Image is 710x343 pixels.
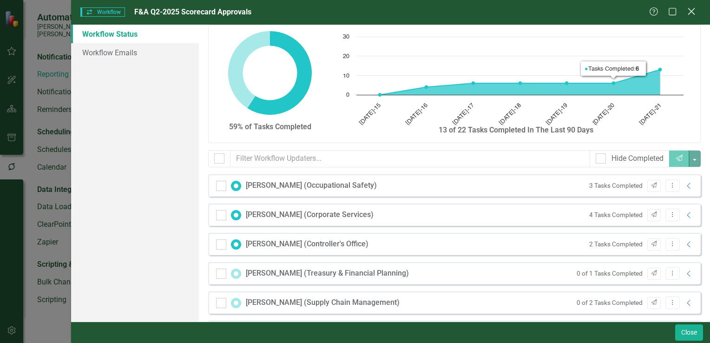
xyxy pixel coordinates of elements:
[246,239,368,250] div: [PERSON_NAME] (Controller's Office)
[246,180,377,191] div: [PERSON_NAME] (Occupational Safety)
[71,43,199,62] a: Workflow Emails
[611,153,664,164] div: Hide Completed
[589,211,643,219] small: 4 Tasks Completed
[246,210,374,220] div: [PERSON_NAME] (Corporate Services)
[338,32,688,125] svg: Interactive chart
[246,268,409,279] div: [PERSON_NAME] (Treasury & Financial Planning)
[346,92,349,98] text: 0
[343,73,349,79] text: 10
[378,93,382,97] path: Jul-15, 0. Tasks Completed.
[134,7,251,16] span: F&A Q2-2025 Scorecard Approvals
[439,125,593,134] strong: 13 of 22 Tasks Completed In The Last 90 Days
[343,34,349,40] text: 30
[80,7,125,17] span: Workflow
[565,81,569,85] path: Jul-19, 6. Tasks Completed.
[589,240,643,249] small: 2 Tasks Completed
[545,102,569,126] text: [DATE]-19
[519,81,522,85] path: Jul-18, 6. Tasks Completed.
[405,102,429,126] text: [DATE]-16
[229,122,311,131] strong: 59% of Tasks Completed
[343,53,349,59] text: 20
[71,25,199,43] a: Workflow Status
[230,150,590,167] input: Filter Workflow Updaters...
[592,102,616,126] text: [DATE]-20
[452,102,476,126] text: [DATE]-17
[638,102,663,126] text: [DATE]-21
[675,324,703,341] button: Close
[425,85,428,89] path: Jul-16, 4. Tasks Completed.
[577,298,643,307] small: 0 of 2 Tasks Completed
[472,81,475,85] path: Jul-17, 6. Tasks Completed.
[338,32,693,125] div: Chart. Highcharts interactive chart.
[589,181,643,190] small: 3 Tasks Completed
[577,269,643,278] small: 0 of 1 Tasks Completed
[358,102,382,126] text: [DATE]-15
[246,297,400,308] div: [PERSON_NAME] (Supply Chain Management)
[658,68,662,72] path: Jul-21, 13. Tasks Completed.
[499,102,523,126] text: [DATE]-18
[612,81,616,85] path: Jul-20, 6. Tasks Completed.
